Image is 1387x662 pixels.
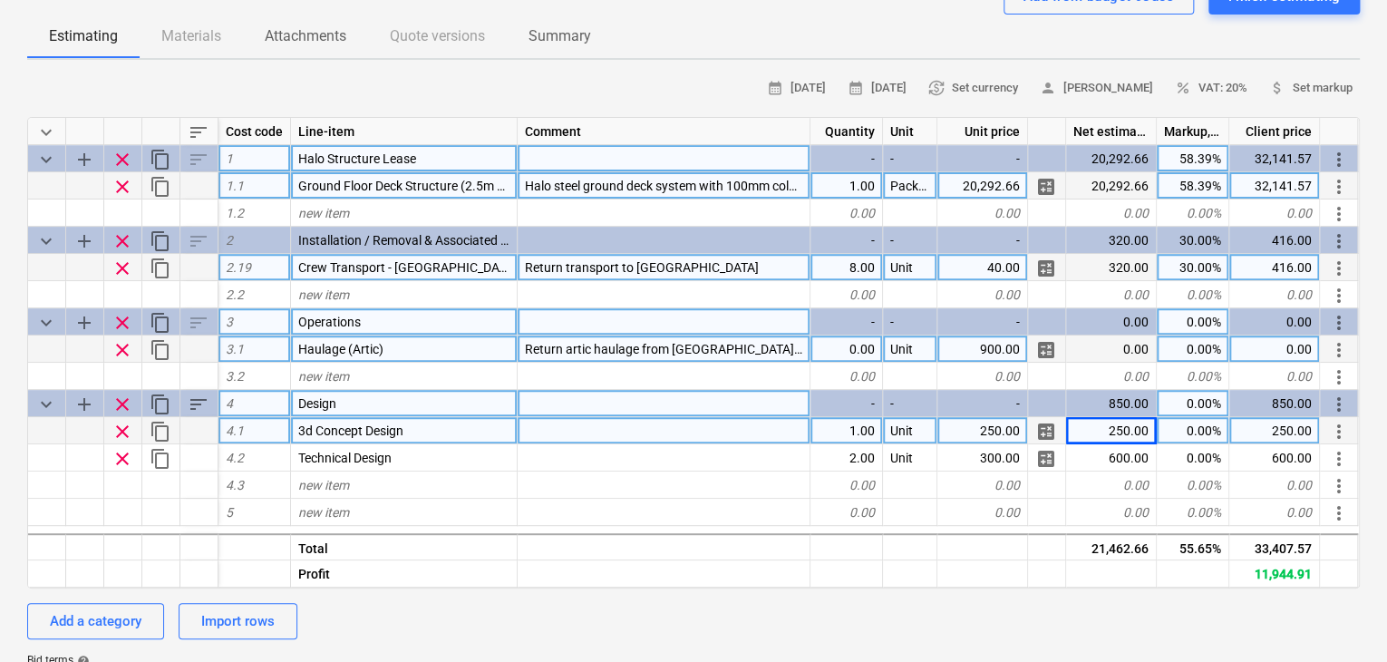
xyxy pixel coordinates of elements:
[112,448,133,470] span: Remove row
[810,281,883,308] div: 0.00
[1157,444,1229,472] div: 0.00%
[1175,78,1247,99] span: VAT: 20%
[1229,200,1320,227] div: 0.00
[883,227,937,254] div: -
[49,25,118,47] p: Estimating
[226,233,233,248] span: 2
[921,74,1025,102] button: Set currency
[1157,308,1229,336] div: 0.00%
[226,260,251,275] span: 2.19
[226,478,244,492] span: 4.3
[1229,308,1320,336] div: 0.00
[150,149,171,170] span: Duplicate category
[1269,80,1285,96] span: attach_money
[1229,254,1320,281] div: 416.00
[1035,448,1057,470] span: Manage detailed breakdown for the row
[50,609,141,633] div: Add a category
[1040,80,1056,96] span: person
[1066,472,1157,499] div: 0.00
[150,339,171,361] span: Duplicate row
[937,363,1028,390] div: 0.00
[1328,421,1350,443] span: More actions
[298,179,769,193] span: Ground Floor Deck Structure (2.5m Grid) - Includes 21mm Phenolic Plywood flooring
[937,472,1028,499] div: 0.00
[760,74,833,102] button: [DATE]
[840,74,914,102] button: [DATE]
[1157,390,1229,417] div: 0.00%
[35,122,57,143] span: Collapse all categories
[928,80,945,96] span: currency_exchange
[848,80,864,96] span: calendar_month
[201,609,275,633] div: Import rows
[226,151,233,166] span: 1
[1328,394,1350,415] span: More actions
[1229,336,1320,363] div: 0.00
[1269,78,1353,99] span: Set markup
[1328,366,1350,388] span: More actions
[810,308,883,336] div: -
[35,149,57,170] span: Collapse category
[150,230,171,252] span: Duplicate category
[226,315,233,329] span: 3
[1066,118,1157,145] div: Net estimated cost
[1328,339,1350,361] span: More actions
[883,444,937,472] div: Unit
[1229,363,1320,390] div: 0.00
[1066,172,1157,200] div: 20,292.66
[1066,499,1157,526] div: 0.00
[73,149,95,170] span: Add sub category to row
[298,233,533,248] span: Installation / Removal & Associated Costs
[937,172,1028,200] div: 20,292.66
[1157,172,1229,200] div: 58.39%
[1066,254,1157,281] div: 320.00
[810,227,883,254] div: -
[529,25,591,47] p: Summary
[883,336,937,363] div: Unit
[883,118,937,145] div: Unit
[298,369,349,384] span: new item
[1066,363,1157,390] div: 0.00
[35,312,57,334] span: Collapse category
[1229,560,1320,588] div: 11,944.91
[937,254,1028,281] div: 40.00
[1157,533,1229,560] div: 55.65%
[1328,258,1350,279] span: More actions
[810,200,883,227] div: 0.00
[226,287,244,302] span: 2.2
[1157,145,1229,172] div: 58.39%
[1296,575,1387,662] iframe: Chat Widget
[810,254,883,281] div: 8.00
[179,603,297,639] button: Import rows
[937,336,1028,363] div: 900.00
[1157,472,1229,499] div: 0.00%
[298,396,336,411] span: Design
[1066,145,1157,172] div: 20,292.66
[298,423,403,438] span: 3d Concept Design
[1157,417,1229,444] div: 0.00%
[1328,475,1350,497] span: More actions
[73,230,95,252] span: Add sub category to row
[810,363,883,390] div: 0.00
[112,230,133,252] span: Remove row
[883,417,937,444] div: Unit
[937,417,1028,444] div: 250.00
[1328,149,1350,170] span: More actions
[112,312,133,334] span: Remove row
[525,260,759,275] span: Return transport to Croydon
[883,145,937,172] div: -
[298,451,392,465] span: Technical Design
[848,78,907,99] span: [DATE]
[291,118,518,145] div: Line-item
[112,394,133,415] span: Remove row
[1157,281,1229,308] div: 0.00%
[1066,308,1157,336] div: 0.00
[1035,421,1057,443] span: Manage detailed breakdown for the row
[112,421,133,443] span: Remove row
[298,478,349,492] span: new item
[937,390,1028,417] div: -
[1229,227,1320,254] div: 416.00
[1328,312,1350,334] span: More actions
[1066,336,1157,363] div: 0.00
[1157,254,1229,281] div: 30.00%
[35,394,57,415] span: Collapse category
